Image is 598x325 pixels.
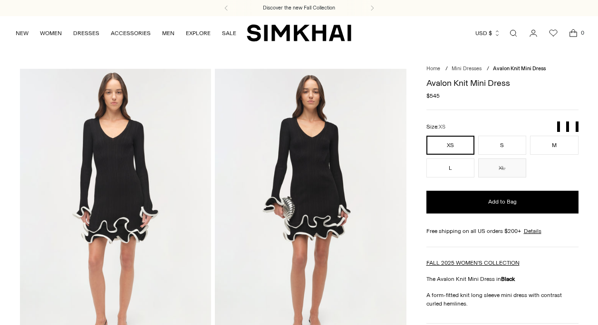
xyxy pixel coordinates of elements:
a: SIMKHAI [247,24,351,42]
a: Open search modal [504,24,523,43]
a: ACCESSORIES [111,23,151,44]
a: Home [426,65,440,72]
a: Discover the new Fall Collection [263,4,335,12]
a: FALL 2025 WOMEN'S COLLECTION [426,260,520,266]
a: SALE [222,23,236,44]
span: $545 [426,92,440,100]
span: Avalon Knit Mini Dress [493,65,546,72]
div: Free shipping on all US orders $200+ [426,227,579,235]
strong: Black [501,276,515,282]
button: L [426,158,474,177]
button: M [530,136,578,155]
a: Mini Dresses [452,65,482,72]
a: Go to the account page [524,24,543,43]
a: WOMEN [40,23,62,44]
div: / [487,65,489,73]
div: / [445,65,448,73]
h1: Avalon Knit Mini Dress [426,79,579,87]
button: S [478,136,526,155]
span: Add to Bag [488,198,517,206]
label: Size: [426,122,445,131]
button: XL [478,158,526,177]
button: XS [426,136,474,155]
a: NEW [16,23,29,44]
p: The Avalon Knit Mini Dress in [426,275,579,283]
a: MEN [162,23,174,44]
span: XS [439,124,445,130]
a: Open cart modal [564,24,583,43]
button: Add to Bag [426,191,579,214]
button: USD $ [475,23,501,44]
a: DRESSES [73,23,99,44]
a: Wishlist [544,24,563,43]
a: EXPLORE [186,23,211,44]
nav: breadcrumbs [426,65,579,73]
p: A form-fitted knit long sleeve mini dress with contrast curled hemlines. [426,291,579,308]
span: 0 [578,28,587,37]
a: Details [524,227,541,235]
